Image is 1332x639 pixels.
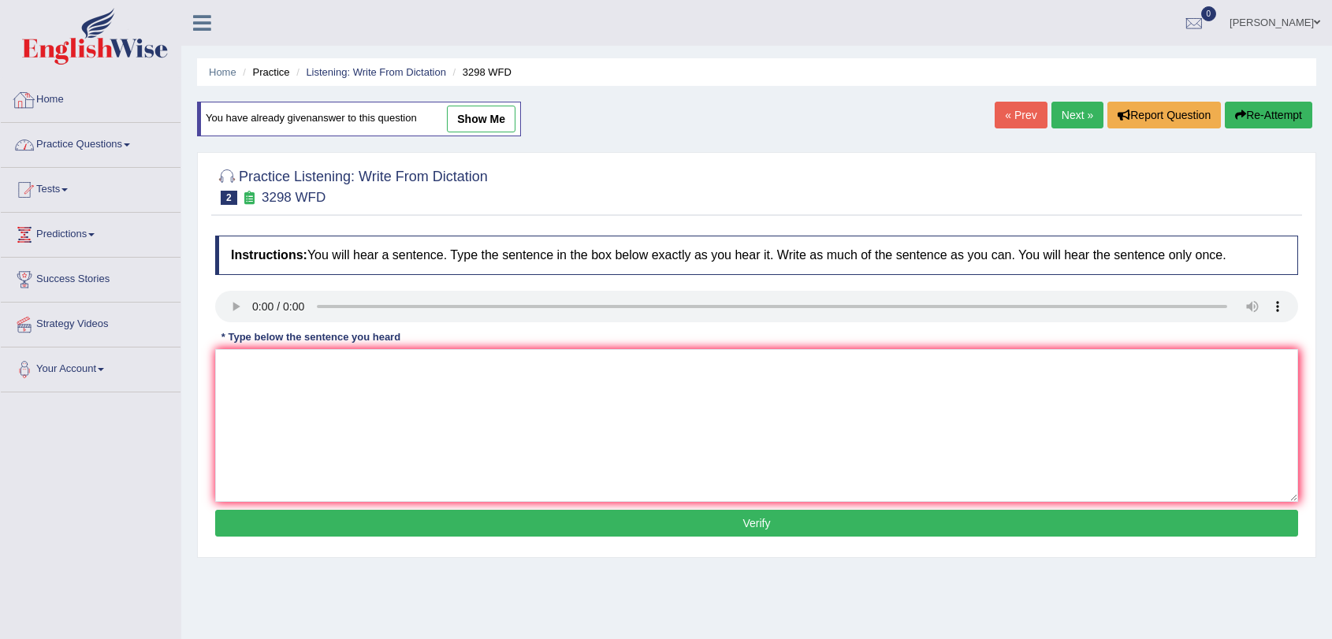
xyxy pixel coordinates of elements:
div: You have already given answer to this question [197,102,521,136]
a: Strategy Videos [1,303,180,342]
span: 2 [221,191,237,205]
a: show me [447,106,515,132]
button: Verify [215,510,1298,537]
a: « Prev [995,102,1047,128]
small: 3298 WFD [262,190,326,205]
h2: Practice Listening: Write From Dictation [215,165,488,205]
a: Next » [1051,102,1103,128]
a: Tests [1,168,180,207]
div: * Type below the sentence you heard [215,330,407,345]
button: Re-Attempt [1225,102,1312,128]
a: Success Stories [1,258,180,297]
b: Instructions: [231,248,307,262]
h4: You will hear a sentence. Type the sentence in the box below exactly as you hear it. Write as muc... [215,236,1298,275]
button: Report Question [1107,102,1221,128]
a: Predictions [1,213,180,252]
a: Listening: Write From Dictation [306,66,446,78]
a: Your Account [1,347,180,387]
li: 3298 WFD [449,65,512,80]
a: Home [209,66,236,78]
a: Home [1,78,180,117]
small: Exam occurring question [241,191,258,206]
a: Practice Questions [1,123,180,162]
li: Practice [239,65,289,80]
span: 0 [1201,6,1217,21]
